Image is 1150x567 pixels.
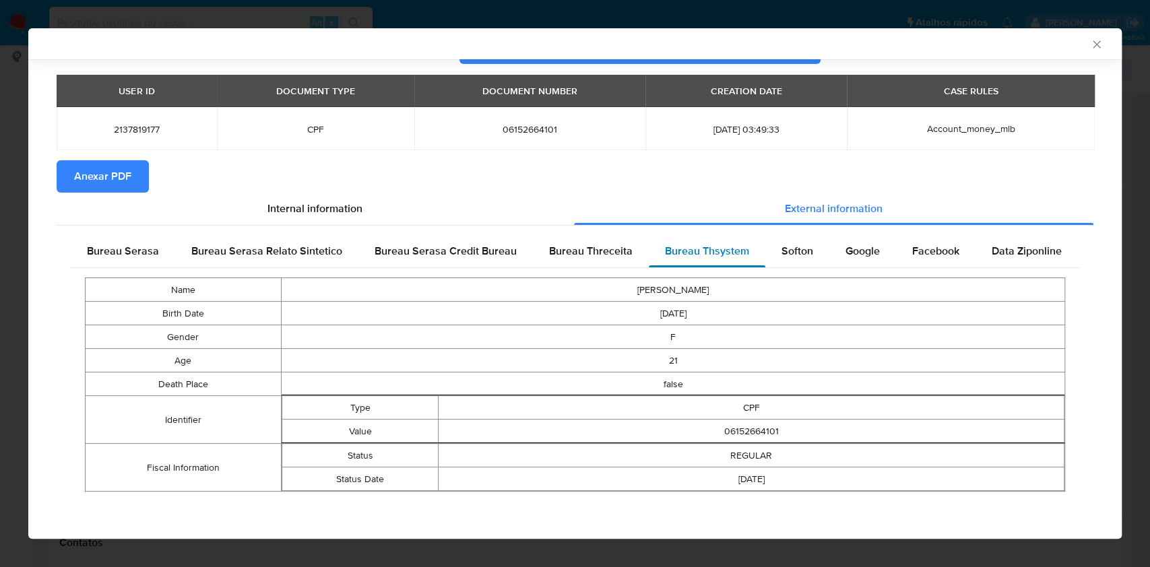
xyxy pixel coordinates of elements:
span: 2137819177 [73,123,201,135]
td: [DATE] [439,467,1064,491]
span: Softon [781,243,813,259]
td: REGULAR [439,444,1064,467]
span: Anexar PDF [74,162,131,191]
td: Status Date [282,467,438,491]
div: Detailed info [57,193,1093,225]
td: Fiscal Information [86,444,282,492]
td: [DATE] [281,302,1064,325]
span: External information [785,201,883,216]
td: CPF [439,396,1064,420]
td: Gender [86,325,282,349]
div: DOCUMENT NUMBER [474,79,585,102]
td: Identifier [86,396,282,444]
span: Bureau Serasa Relato Sintetico [191,243,342,259]
span: Bureau Serasa [87,243,159,259]
span: Bureau Serasa Credit Bureau [375,243,517,259]
span: Account_money_mlb [926,122,1015,135]
span: Facebook [912,243,959,259]
td: Type [282,396,438,420]
div: Detailed external info [71,235,1079,267]
td: Death Place [86,372,282,396]
button: Anexar PDF [57,160,149,193]
td: F [281,325,1064,349]
td: Birth Date [86,302,282,325]
div: CASE RULES [935,79,1006,102]
span: [DATE] 03:49:33 [662,123,831,135]
td: Age [86,349,282,372]
span: Bureau Threceita [549,243,633,259]
span: CPF [233,123,398,135]
div: USER ID [110,79,162,102]
td: [PERSON_NAME] [281,278,1064,302]
span: Data Ziponline [992,243,1062,259]
span: Google [845,243,880,259]
div: DOCUMENT TYPE [268,79,363,102]
div: closure-recommendation-modal [28,28,1122,539]
td: 06152664101 [439,420,1064,443]
td: 21 [281,349,1064,372]
td: Name [86,278,282,302]
div: CREATION DATE [703,79,790,102]
td: Status [282,444,438,467]
span: Bureau Thsystem [665,243,749,259]
span: Internal information [267,201,362,216]
td: Value [282,420,438,443]
button: Fechar a janela [1090,38,1102,50]
span: 06152664101 [430,123,629,135]
td: false [281,372,1064,396]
